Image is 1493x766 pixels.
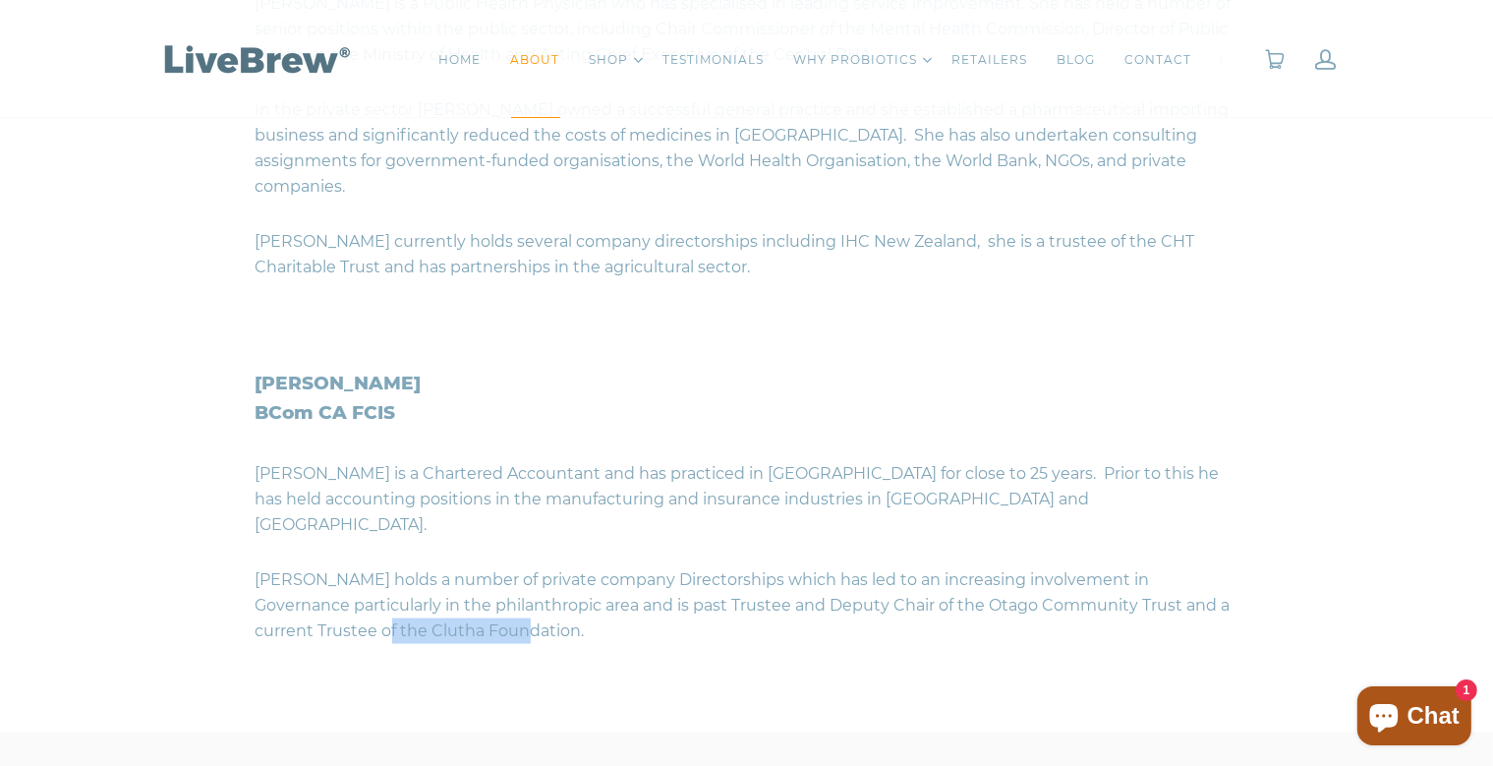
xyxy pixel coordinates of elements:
[1351,686,1477,750] inbox-online-store-chat: Shopify online store chat
[256,446,1238,553] p: [PERSON_NAME] is a Chartered Accountant and has practiced in [GEOGRAPHIC_DATA] for close to 25 ye...
[256,369,1238,429] h3: [PERSON_NAME] BCom CA FCIS
[157,41,354,76] img: LiveBrew
[590,50,629,70] a: SHOP
[1058,50,1096,70] a: BLOG
[511,50,560,70] a: ABOUT
[952,50,1028,70] a: RETAILERS
[256,83,1238,214] p: In the private sector [PERSON_NAME] owned a successful general practice and she established a pha...
[439,50,482,70] a: HOME
[794,50,918,70] a: WHY PROBIOTICS
[256,214,1238,295] p: [PERSON_NAME] currently holds several company directorships including IHC New Zealand, she is a t...
[663,50,765,70] a: TESTIMONIALS
[1125,50,1192,70] a: CONTACT
[256,553,1238,644] p: [PERSON_NAME] holds a number of private company Directorships which has led to an increasing invo...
